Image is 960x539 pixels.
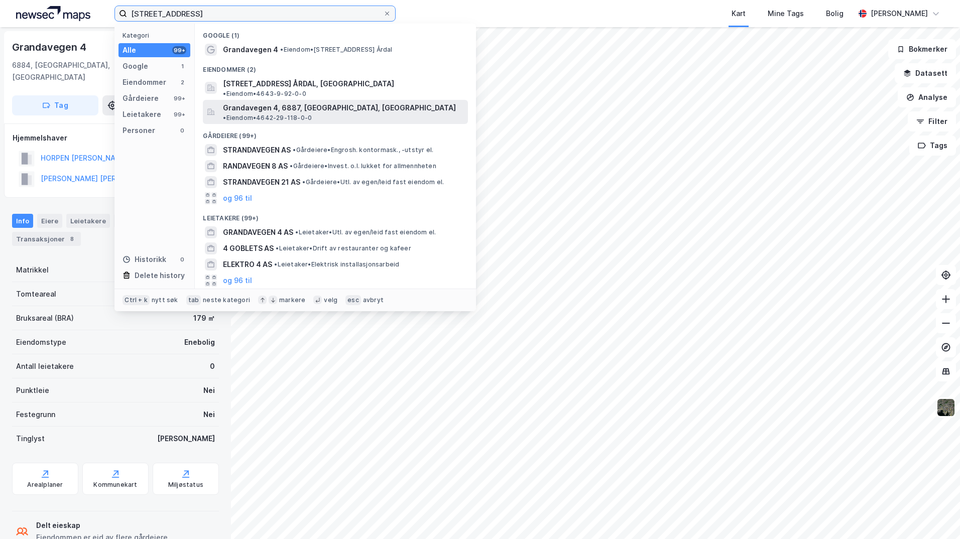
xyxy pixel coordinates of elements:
iframe: Chat Widget [910,491,960,539]
button: Bokmerker [888,39,956,59]
div: [PERSON_NAME] [157,433,215,445]
span: Leietaker • Drift av restauranter og kafeer [276,244,411,252]
span: • [302,178,305,186]
span: Gårdeiere • Utl. av egen/leid fast eiendom el. [302,178,444,186]
div: Eiendommer (2) [195,58,476,76]
div: Nei [203,409,215,421]
div: Gårdeiere [123,92,159,104]
span: RANDAVEGEN 8 AS [223,160,288,172]
div: [PERSON_NAME] [871,8,928,20]
div: Eiendomstype [16,336,66,348]
div: 6884, [GEOGRAPHIC_DATA], [GEOGRAPHIC_DATA] [12,59,143,83]
button: og 96 til [223,192,252,204]
div: Leietakere [66,214,110,228]
span: GRANDAVEGEN 4 AS [223,226,293,238]
div: markere [279,296,305,304]
div: 99+ [172,46,186,54]
div: 179 ㎡ [193,312,215,324]
span: STRANDAVEGEN 21 AS [223,176,300,188]
div: Ctrl + k [123,295,150,305]
div: Delt eieskap [36,519,168,531]
div: Nei [203,384,215,396]
div: Festegrunn [16,409,55,421]
span: • [223,90,226,97]
span: • [293,146,296,154]
input: Søk på adresse, matrikkel, gårdeiere, leietakere eller personer [127,6,383,21]
div: esc [345,295,361,305]
button: Tags [909,136,956,156]
button: Datasett [895,63,956,83]
div: Hjemmelshaver [13,132,218,144]
div: Google [123,60,148,72]
span: • [223,114,226,121]
span: • [290,162,293,170]
span: Grandavegen 4 [223,44,278,56]
div: Leietakere (99+) [195,206,476,224]
div: Kontrollprogram for chat [910,491,960,539]
div: Kart [732,8,746,20]
div: 0 [178,255,186,263]
div: Bolig [826,8,844,20]
span: Eiendom • 4642-29-118-0-0 [223,114,312,122]
span: • [274,260,277,268]
span: Leietaker • Elektrisk installasjonsarbeid [274,260,399,268]
div: Grandavegen 4 [12,39,88,55]
div: Historikk [123,253,166,265]
div: Alle [123,44,136,56]
div: 1 [178,62,186,70]
div: Datasett [114,214,152,228]
span: Leietaker • Utl. av egen/leid fast eiendom el. [295,228,436,236]
span: Grandavegen 4, 6887, [GEOGRAPHIC_DATA], [GEOGRAPHIC_DATA] [223,102,456,114]
div: Arealplaner [27,481,63,489]
img: 9k= [936,398,955,417]
button: og 96 til [223,275,252,287]
div: Miljøstatus [168,481,203,489]
span: 4 GOBLETS AS [223,242,274,254]
div: Personer [123,124,155,137]
div: Tomteareal [16,288,56,300]
span: • [295,228,298,236]
div: Antall leietakere [16,360,74,372]
span: STRANDAVEGEN AS [223,144,291,156]
div: Eiere [37,214,62,228]
div: avbryt [363,296,384,304]
div: Tinglyst [16,433,45,445]
div: 2 [178,78,186,86]
div: neste kategori [203,296,250,304]
div: Info [12,214,33,228]
div: Eiendommer [123,76,166,88]
span: Eiendom • [STREET_ADDRESS] Årdal [280,46,392,54]
div: Leietakere [123,108,161,120]
img: logo.a4113a55bc3d86da70a041830d287a7e.svg [16,6,90,21]
div: Gårdeiere (99+) [195,124,476,142]
div: Google (1) [195,24,476,42]
span: Eiendom • 4643-9-92-0-0 [223,90,306,98]
div: 0 [210,360,215,372]
div: Kategori [123,32,190,39]
div: Punktleie [16,384,49,396]
span: • [280,46,283,53]
div: velg [324,296,337,304]
div: Kommunekart [93,481,137,489]
div: Delete history [135,270,185,282]
div: Enebolig [184,336,215,348]
div: Matrikkel [16,264,49,276]
span: Gårdeiere • Engrosh. kontormask., -utstyr el. [293,146,433,154]
div: 99+ [172,110,186,118]
div: tab [186,295,201,305]
div: 99+ [172,94,186,102]
div: Transaksjoner [12,232,81,246]
div: Bruksareal (BRA) [16,312,74,324]
span: [STREET_ADDRESS] ÅRDAL, [GEOGRAPHIC_DATA] [223,78,394,90]
div: Mine Tags [768,8,804,20]
div: 0 [178,126,186,134]
button: Analyse [898,87,956,107]
button: Tag [12,95,98,115]
span: ELEKTRO 4 AS [223,258,272,271]
button: Filter [908,111,956,131]
span: Gårdeiere • Invest. o.l. lukket for allmennheten [290,162,436,170]
div: 8 [67,234,77,244]
div: nytt søk [152,296,178,304]
span: • [276,244,279,252]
